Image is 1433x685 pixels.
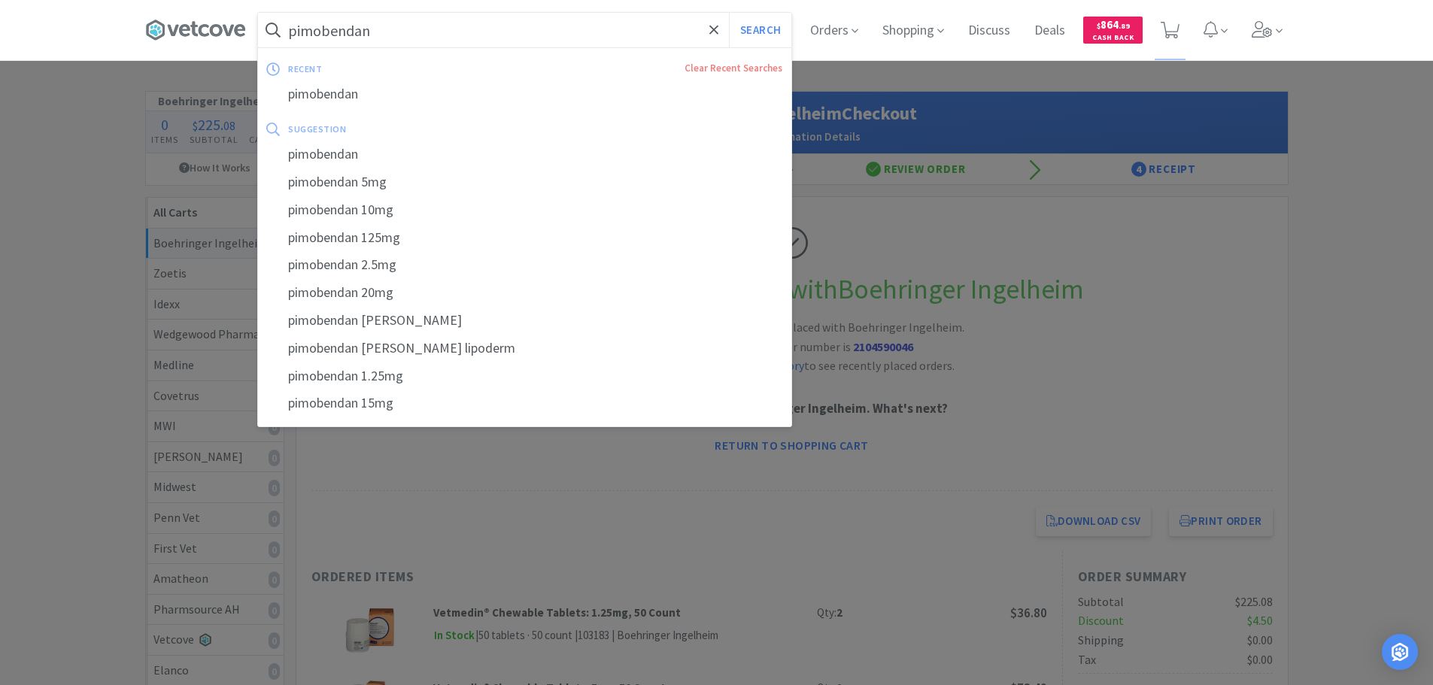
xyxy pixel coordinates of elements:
div: recent [288,57,503,80]
input: Search by item, sku, manufacturer, ingredient, size... [258,13,791,47]
div: pimobendan 2.5mg [258,251,791,279]
button: Search [729,13,791,47]
span: $ [1097,21,1101,31]
div: pimobendan 10mg [258,196,791,224]
a: Deals [1028,24,1071,38]
div: Open Intercom Messenger [1382,634,1418,670]
div: pimobendan 125mg [258,224,791,252]
a: Discuss [962,24,1016,38]
a: Clear Recent Searches [685,62,782,74]
div: pimobendan 20mg [258,279,791,307]
div: pimobendan 5mg [258,168,791,196]
div: pimobendan [PERSON_NAME] [258,307,791,335]
span: . 89 [1119,21,1130,31]
div: pimobendan [258,80,791,108]
div: pimobendan 15mg [258,389,791,417]
div: pimobendan [258,141,791,168]
a: $864.89Cash Back [1083,10,1143,50]
span: Cash Back [1092,34,1134,44]
div: pimobendan 1.25mg [258,362,791,390]
span: 864 [1097,17,1130,32]
div: suggestion [288,117,564,141]
div: pimobendan [PERSON_NAME] lipoderm [258,335,791,362]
